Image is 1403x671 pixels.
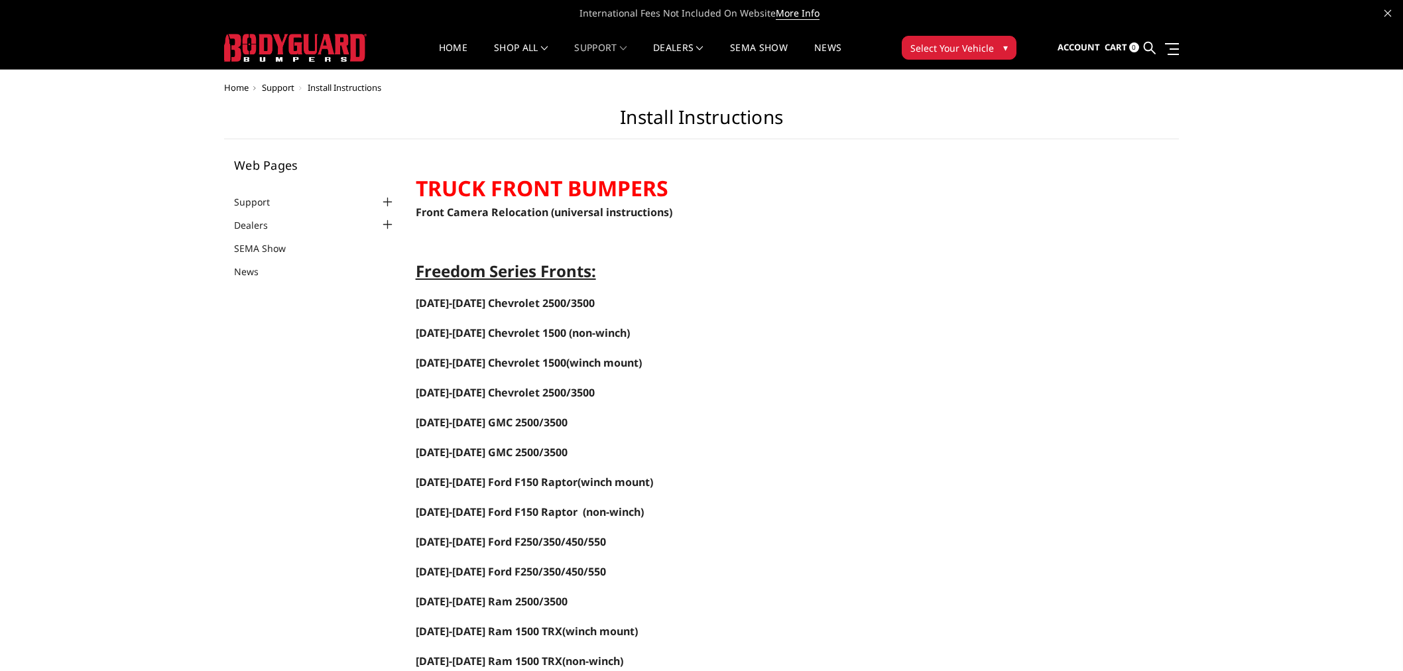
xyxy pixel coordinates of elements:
h1: Install Instructions [224,106,1179,139]
a: [DATE]-[DATE] Ford F150 Raptor [416,506,578,518]
a: [DATE]-[DATE] Ford F150 Raptor [416,475,578,489]
a: News [234,265,275,278]
a: [DATE]-[DATE] Ram 1500 TRX [416,625,562,638]
span: (non-winch) [416,654,623,668]
span: (winch mount) [416,355,642,370]
a: Cart 0 [1105,30,1139,66]
span: [DATE]-[DATE] Chevrolet 2500/3500 [416,385,595,400]
a: Support [234,195,286,209]
a: [DATE]-[DATE] GMC 2500/3500 [416,446,568,459]
a: More Info [776,7,820,20]
a: SEMA Show [730,43,788,69]
span: 0 [1129,42,1139,52]
a: Account [1058,30,1100,66]
h5: Web Pages [234,159,396,171]
span: Account [1058,41,1100,53]
strong: TRUCK FRONT BUMPERS [416,174,668,202]
a: Front Camera Relocation (universal instructions) [416,205,672,219]
a: Dealers [653,43,703,69]
span: [DATE]-[DATE] Ram 1500 TRX [416,624,562,639]
a: [DATE]-[DATE] Chevrolet 2500/3500 [416,296,595,310]
a: [DATE]-[DATE] Ford F250/350/450/550 [416,534,606,549]
span: Freedom Series Fronts: [416,260,596,282]
span: ▾ [1003,40,1008,54]
span: Select Your Vehicle [910,41,994,55]
a: [DATE]-[DATE] Ram 2500/3500 [416,594,568,609]
span: [DATE]-[DATE] Ford F150 Raptor [416,505,578,519]
span: (winch mount) [416,475,653,489]
a: Home [439,43,467,69]
span: (winch mount) [562,624,638,639]
span: [DATE]-[DATE] Chevrolet 1500 [416,326,566,340]
a: News [814,43,841,69]
a: [DATE]-[DATE] Ram 1500 TRX [416,654,562,668]
a: [DATE]-[DATE] Chevrolet 1500 [416,355,566,370]
button: Select Your Vehicle [902,36,1016,60]
img: BODYGUARD BUMPERS [224,34,367,62]
span: [DATE]-[DATE] Ford F250/350/450/550 [416,564,606,579]
a: [DATE]-[DATE] Chevrolet 2500/3500 [416,387,595,399]
a: SEMA Show [234,241,302,255]
a: Home [224,82,249,93]
span: (non-winch) [569,326,630,340]
span: Cart [1105,41,1127,53]
span: Install Instructions [308,82,381,93]
a: [DATE]-[DATE] Ford F250/350/450/550 [416,566,606,578]
a: Support [574,43,627,69]
a: Support [262,82,294,93]
span: [DATE]-[DATE] GMC 2500/3500 [416,445,568,459]
a: [DATE]-[DATE] Chevrolet 1500 [416,327,566,339]
a: [DATE]-[DATE] GMC 2500/3500 [416,415,568,430]
a: shop all [494,43,548,69]
span: (non-winch) [583,505,644,519]
a: Dealers [234,218,284,232]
